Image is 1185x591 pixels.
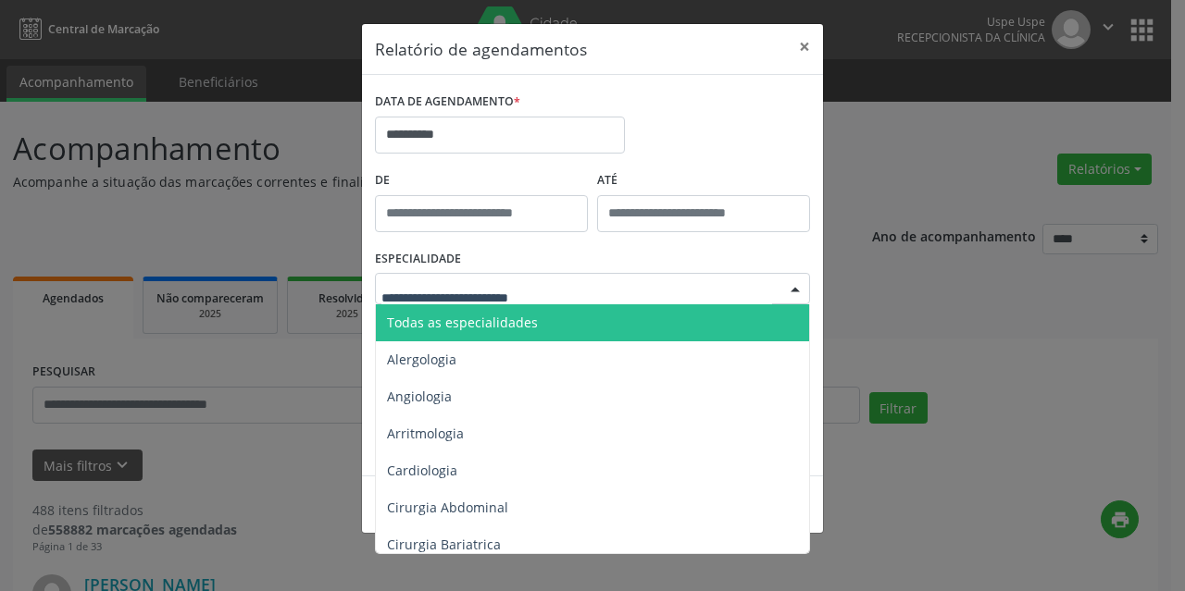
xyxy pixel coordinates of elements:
label: De [375,166,588,195]
span: Alergologia [387,351,456,368]
span: Arritmologia [387,425,464,442]
span: Todas as especialidades [387,314,538,331]
button: Close [786,24,823,69]
span: Angiologia [387,388,452,405]
label: ATÉ [597,166,810,195]
span: Cirurgia Bariatrica [387,536,501,553]
h5: Relatório de agendamentos [375,37,587,61]
span: Cirurgia Abdominal [387,499,508,516]
span: Cardiologia [387,462,457,479]
label: DATA DE AGENDAMENTO [375,88,520,117]
label: ESPECIALIDADE [375,245,461,274]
